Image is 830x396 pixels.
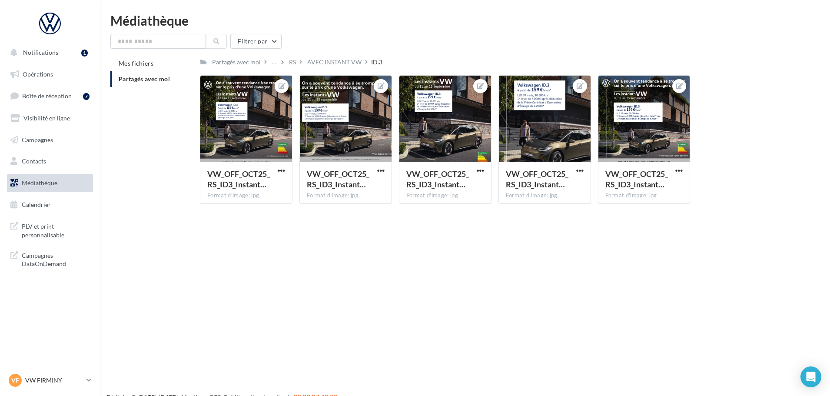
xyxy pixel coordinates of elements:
[207,192,285,200] div: Format d'image: jpg
[307,169,369,189] span: VW_OFF_OCT25_RS_ID3_InstantVW_GMB
[5,196,95,214] a: Calendrier
[307,58,362,67] div: AVEC INSTANT VW
[7,372,93,389] a: VF VW FIRMINY
[5,87,95,105] a: Boîte de réception7
[22,179,57,186] span: Médiathèque
[22,220,90,239] span: PLV et print personnalisable
[406,169,469,189] span: VW_OFF_OCT25_RS_ID3_InstantVW_INSTAGRAM
[5,217,95,243] a: PLV et print personnalisable
[307,192,385,200] div: Format d'image: jpg
[5,131,95,149] a: Campagnes
[81,50,88,57] div: 1
[605,192,683,200] div: Format d'image: jpg
[605,169,668,189] span: VW_OFF_OCT25_RS_ID3_InstantVW_GMB_720x720
[119,75,170,83] span: Partagés avec moi
[506,192,584,200] div: Format d'image: jpg
[212,58,261,67] div: Partagés avec moi
[23,114,70,122] span: Visibilité en ligne
[5,246,95,272] a: Campagnes DataOnDemand
[22,157,46,165] span: Contacts
[406,192,484,200] div: Format d'image: jpg
[506,169,568,189] span: VW_OFF_OCT25_RS_ID3_InstantVW_STORY
[289,58,296,67] div: RS
[5,65,95,83] a: Opérations
[5,43,91,62] button: Notifications 1
[800,366,821,387] div: Open Intercom Messenger
[5,174,95,192] a: Médiathèque
[23,49,58,56] span: Notifications
[22,92,72,100] span: Boîte de réception
[83,93,90,100] div: 7
[22,136,53,143] span: Campagnes
[22,250,90,268] span: Campagnes DataOnDemand
[5,152,95,170] a: Contacts
[207,169,270,189] span: VW_OFF_OCT25_RS_ID3_InstantVW_CARRE
[25,376,83,385] p: VW FIRMINY
[119,60,153,67] span: Mes fichiers
[230,34,282,49] button: Filtrer par
[110,14,820,27] div: Médiathèque
[11,376,19,385] span: VF
[23,70,53,78] span: Opérations
[22,201,51,208] span: Calendrier
[371,58,382,67] div: ID.3
[270,56,278,68] div: ...
[5,109,95,127] a: Visibilité en ligne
